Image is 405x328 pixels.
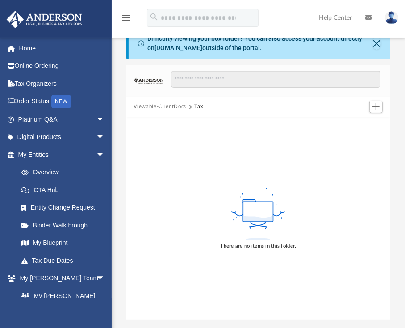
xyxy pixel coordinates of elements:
span: arrow_drop_down [96,269,114,288]
a: Entity Change Request [13,199,118,217]
span: arrow_drop_down [96,146,114,164]
a: [DOMAIN_NAME] [154,44,202,51]
a: My Entitiesarrow_drop_down [6,146,118,164]
a: Tax Organizers [6,75,118,93]
a: Online Ordering [6,57,118,75]
span: arrow_drop_down [96,110,114,129]
button: Add [369,101,383,113]
a: Tax Due Dates [13,252,118,269]
img: Anderson Advisors Platinum Portal [4,11,85,28]
a: Digital Productsarrow_drop_down [6,128,118,146]
a: Platinum Q&Aarrow_drop_down [6,110,118,128]
div: Difficulty viewing your box folder? You can also access your account directly on outside of the p... [147,34,372,53]
a: My [PERSON_NAME] Team [13,287,109,315]
input: Search files and folders [171,71,380,88]
span: arrow_drop_down [96,128,114,147]
a: CTA Hub [13,181,118,199]
button: Viewable-ClientDocs [134,103,186,111]
i: search [149,12,159,22]
button: Tax [194,103,203,111]
button: Close [372,37,381,50]
a: Home [6,39,118,57]
div: NEW [51,95,71,108]
a: Binder Walkthrough [13,216,118,234]
i: menu [121,13,131,23]
a: My Blueprint [13,234,114,252]
a: Order StatusNEW [6,93,118,111]
a: Overview [13,164,118,181]
a: menu [121,17,131,23]
a: My [PERSON_NAME] Teamarrow_drop_down [6,269,114,287]
img: User Pic [385,11,398,24]
div: There are no items in this folder. [221,242,296,250]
